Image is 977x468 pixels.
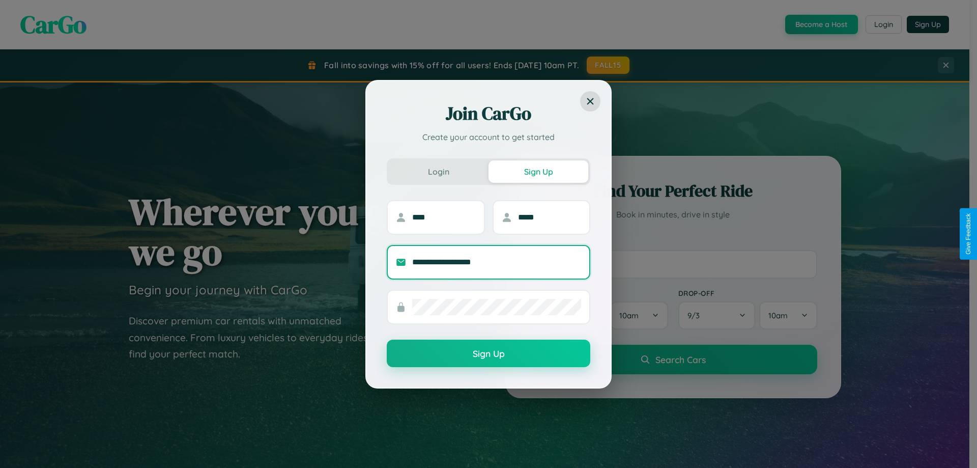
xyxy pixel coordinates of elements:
button: Login [389,160,489,183]
div: Give Feedback [965,213,972,255]
button: Sign Up [387,340,590,367]
h2: Join CarGo [387,101,590,126]
p: Create your account to get started [387,131,590,143]
button: Sign Up [489,160,588,183]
